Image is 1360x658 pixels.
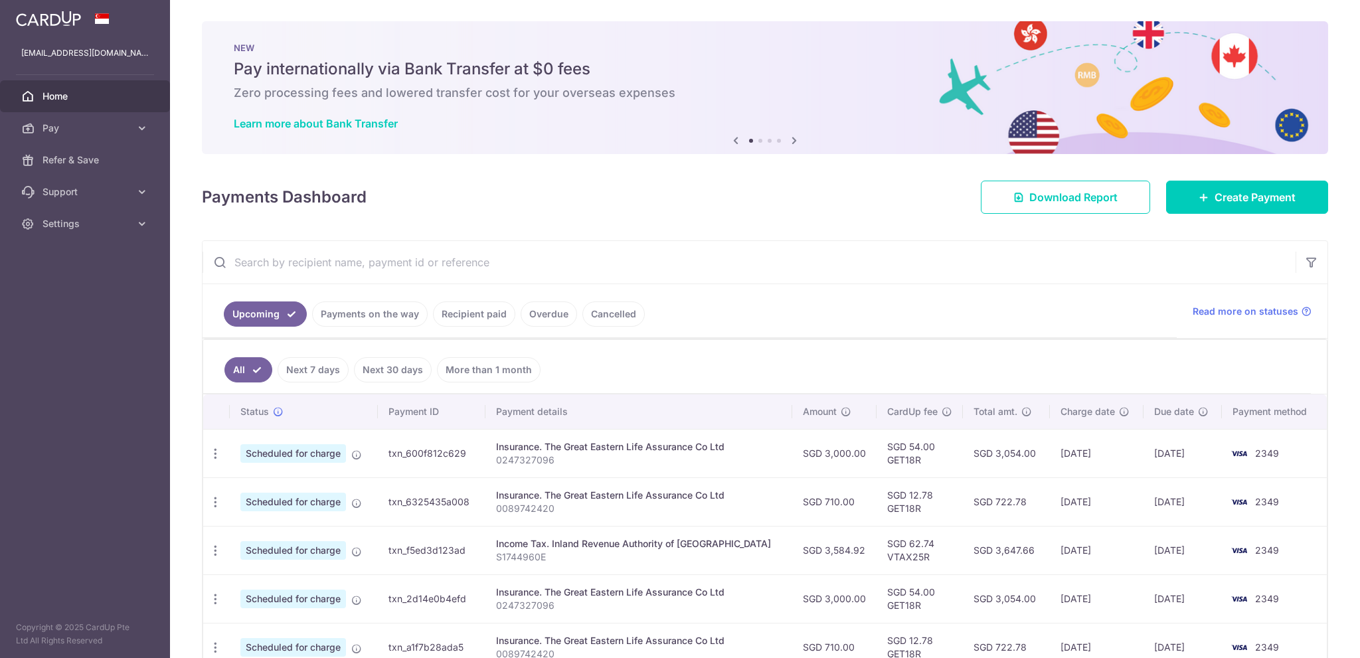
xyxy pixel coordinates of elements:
[312,301,428,327] a: Payments on the way
[21,46,149,60] p: [EMAIL_ADDRESS][DOMAIN_NAME]
[378,526,485,574] td: txn_f5ed3d123ad
[496,502,782,515] p: 0089742420
[1226,639,1252,655] img: Bank Card
[42,153,130,167] span: Refer & Save
[1255,448,1279,459] span: 2349
[877,526,963,574] td: SGD 62.74 VTAX25R
[1144,429,1222,477] td: [DATE]
[496,453,782,467] p: 0247327096
[792,477,877,526] td: SGD 710.00
[485,394,793,429] th: Payment details
[16,11,81,27] img: CardUp
[1255,593,1279,604] span: 2349
[792,429,877,477] td: SGD 3,000.00
[981,181,1150,214] a: Download Report
[1050,574,1144,623] td: [DATE]
[496,586,782,599] div: Insurance. The Great Eastern Life Assurance Co Ltd
[963,477,1050,526] td: SGD 722.78
[378,574,485,623] td: txn_2d14e0b4efd
[792,574,877,623] td: SGD 3,000.00
[877,574,963,623] td: SGD 54.00 GET18R
[1226,494,1252,510] img: Bank Card
[240,638,346,657] span: Scheduled for charge
[1050,477,1144,526] td: [DATE]
[1226,591,1252,607] img: Bank Card
[1226,542,1252,558] img: Bank Card
[278,357,349,382] a: Next 7 days
[496,550,782,564] p: S1744960E
[1144,574,1222,623] td: [DATE]
[42,185,130,199] span: Support
[1255,496,1279,507] span: 2349
[1061,405,1115,418] span: Charge date
[1215,189,1296,205] span: Create Payment
[234,85,1296,101] h6: Zero processing fees and lowered transfer cost for your overseas expenses
[974,405,1017,418] span: Total amt.
[1144,477,1222,526] td: [DATE]
[1050,429,1144,477] td: [DATE]
[496,440,782,453] div: Insurance. The Great Eastern Life Assurance Co Ltd
[42,90,130,103] span: Home
[496,599,782,612] p: 0247327096
[1166,181,1328,214] a: Create Payment
[1255,544,1279,556] span: 2349
[496,537,782,550] div: Income Tax. Inland Revenue Authority of [GEOGRAPHIC_DATA]
[877,477,963,526] td: SGD 12.78 GET18R
[1050,526,1144,574] td: [DATE]
[42,217,130,230] span: Settings
[496,489,782,502] div: Insurance. The Great Eastern Life Assurance Co Ltd
[240,541,346,560] span: Scheduled for charge
[496,634,782,647] div: Insurance. The Great Eastern Life Assurance Co Ltd
[240,444,346,463] span: Scheduled for charge
[1255,641,1279,653] span: 2349
[224,357,272,382] a: All
[1029,189,1118,205] span: Download Report
[1193,305,1298,318] span: Read more on statuses
[433,301,515,327] a: Recipient paid
[792,526,877,574] td: SGD 3,584.92
[378,477,485,526] td: txn_6325435a008
[240,493,346,511] span: Scheduled for charge
[1154,405,1194,418] span: Due date
[582,301,645,327] a: Cancelled
[963,574,1050,623] td: SGD 3,054.00
[203,241,1296,284] input: Search by recipient name, payment id or reference
[437,357,541,382] a: More than 1 month
[240,405,269,418] span: Status
[42,122,130,135] span: Pay
[521,301,577,327] a: Overdue
[234,58,1296,80] h5: Pay internationally via Bank Transfer at $0 fees
[1222,394,1327,429] th: Payment method
[803,405,837,418] span: Amount
[1193,305,1312,318] a: Read more on statuses
[378,394,485,429] th: Payment ID
[1144,526,1222,574] td: [DATE]
[240,590,346,608] span: Scheduled for charge
[1226,446,1252,461] img: Bank Card
[202,21,1328,154] img: Bank transfer banner
[963,429,1050,477] td: SGD 3,054.00
[963,526,1050,574] td: SGD 3,647.66
[887,405,938,418] span: CardUp fee
[202,185,367,209] h4: Payments Dashboard
[354,357,432,382] a: Next 30 days
[234,117,398,130] a: Learn more about Bank Transfer
[877,429,963,477] td: SGD 54.00 GET18R
[378,429,485,477] td: txn_600f812c629
[234,42,1296,53] p: NEW
[224,301,307,327] a: Upcoming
